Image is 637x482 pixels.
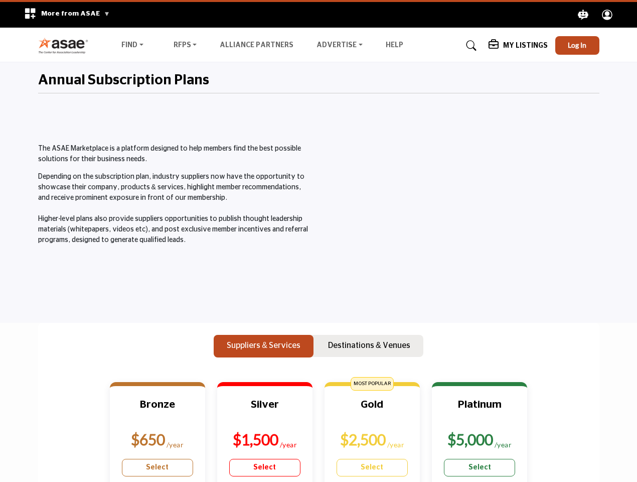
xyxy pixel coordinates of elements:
a: Find [114,39,150,53]
h2: Annual Subscription Plans [38,72,209,89]
a: Help [386,42,403,49]
a: Select [444,459,515,476]
span: More from ASAE [41,10,110,17]
a: Alliance Partners [220,42,293,49]
a: RFPs [167,39,204,53]
sub: /year [495,440,512,449]
a: Select [122,459,193,476]
h3: Silver [229,398,300,423]
b: $5,000 [447,430,493,448]
button: Suppliers & Services [214,335,313,358]
span: Log In [568,41,586,49]
iframe: Master the ASAE Marketplace and Start by Claiming Your Listing [324,144,599,299]
p: Destinations & Venues [328,339,410,351]
button: Log In [555,36,599,55]
a: Select [337,459,408,476]
b: $650 [131,430,165,448]
h3: Platinum [444,398,515,423]
a: Advertise [309,39,370,53]
p: Depending on the subscription plan, industry suppliers now have the opportunity to showcase their... [38,172,313,246]
img: Site Logo [38,37,94,54]
sub: /year [387,440,405,449]
b: $2,500 [340,430,386,448]
div: More from ASAE [18,2,116,28]
a: Search [456,38,483,54]
h5: My Listings [503,41,548,50]
sub: /year [280,440,297,449]
h3: Gold [337,398,408,423]
div: My Listings [489,40,548,52]
a: Select [229,459,300,476]
b: $1,500 [233,430,278,448]
span: MOST POPULAR [351,377,394,391]
p: Suppliers & Services [227,339,300,351]
h3: Bronze [122,398,193,423]
button: Destinations & Venues [315,335,423,358]
p: The ASAE Marketplace is a platform designed to help members find the best possible solutions for ... [38,144,313,165]
sub: /year [167,440,184,449]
